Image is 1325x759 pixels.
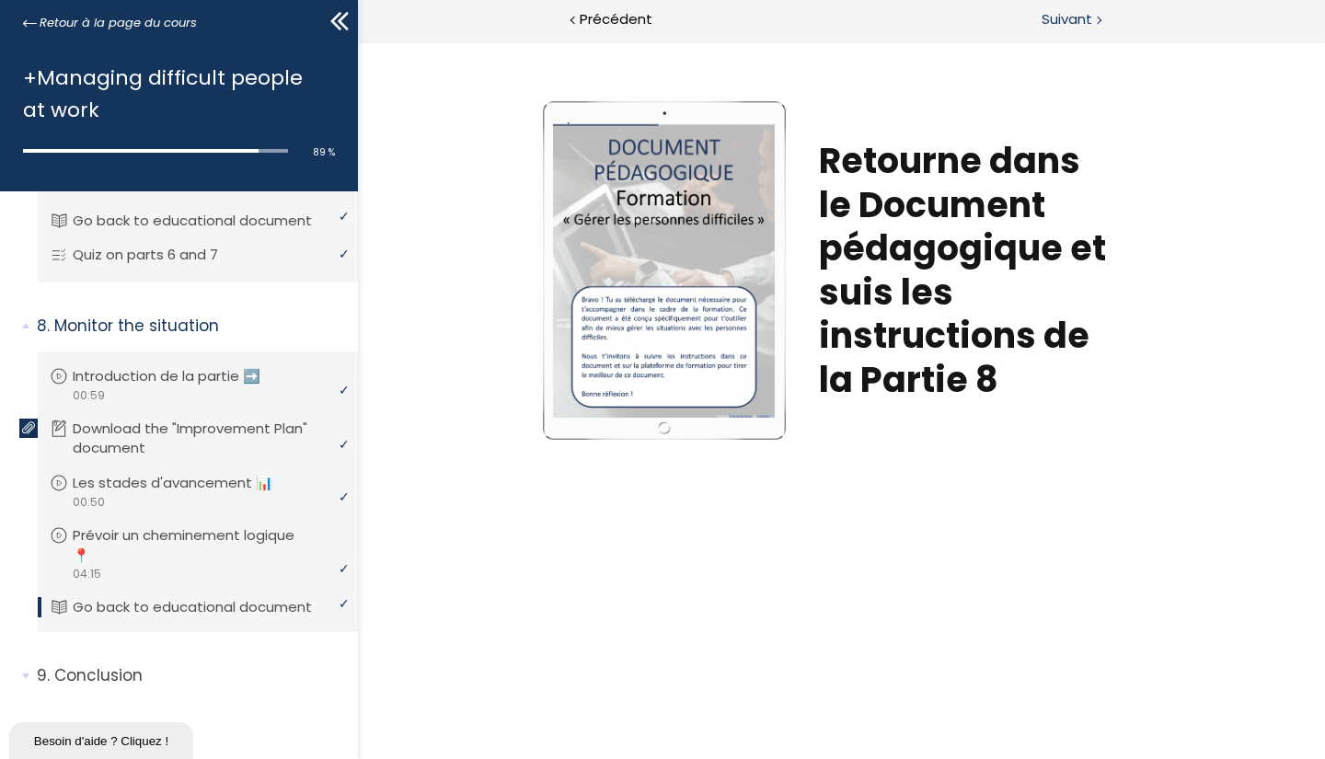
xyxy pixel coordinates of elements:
span: Suivant [1042,8,1092,31]
span: 8. [37,315,50,338]
span: 9. [37,664,50,687]
p: Download the "Improvement Plan" document [73,419,341,459]
span: 00:50 [72,494,105,511]
p: Quiz on parts 6 and 7 [73,245,246,265]
p: Les stades d'avancement 📊 [73,473,301,493]
span: 89 % [313,145,335,159]
p: Introduction de la partie ➡️ [73,366,288,386]
p: Monitor the situation [37,315,344,338]
span: Retour à la page du cours [40,13,197,33]
iframe: chat widget [9,719,197,759]
p: Conclusion [37,664,344,687]
p: Prévoir un cheminement logique 📍 [73,525,341,566]
p: Go back to educational document [73,597,340,617]
h1: +Managing difficult people at work [23,62,326,126]
span: 04:15 [72,566,101,582]
span: Précédent [580,8,652,31]
span: 00:59 [72,387,105,404]
a: Retour à la page du cours [23,13,197,33]
h1: Retourne dans le Document pédagogique et suis les instructions de la Partie 8 [461,98,760,361]
p: Go back to educational document [73,211,340,231]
